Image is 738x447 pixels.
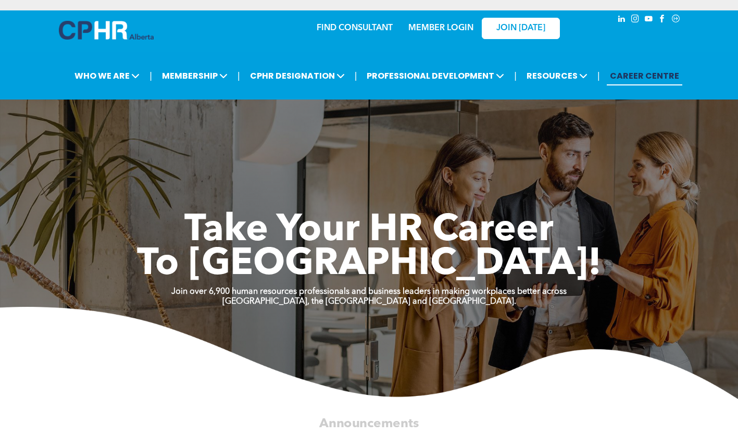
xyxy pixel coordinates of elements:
span: To [GEOGRAPHIC_DATA]! [137,246,602,283]
a: MEMBER LOGIN [408,24,473,32]
a: youtube [643,13,655,27]
li: | [237,65,240,86]
span: Take Your HR Career [184,212,554,250]
li: | [355,65,357,86]
span: RESOURCES [523,66,591,85]
a: linkedin [616,13,628,27]
span: PROFESSIONAL DEVELOPMENT [364,66,507,85]
a: CAREER CENTRE [607,66,682,85]
li: | [149,65,152,86]
span: JOIN [DATE] [496,23,545,33]
img: A blue and white logo for cp alberta [59,21,154,40]
a: facebook [657,13,668,27]
a: JOIN [DATE] [482,18,560,39]
span: Announcements [319,417,419,430]
span: WHO WE ARE [71,66,143,85]
a: instagram [630,13,641,27]
span: MEMBERSHIP [159,66,231,85]
strong: [GEOGRAPHIC_DATA], the [GEOGRAPHIC_DATA] and [GEOGRAPHIC_DATA]. [222,297,516,306]
li: | [514,65,517,86]
li: | [597,65,600,86]
a: Social network [670,13,682,27]
a: FIND CONSULTANT [317,24,393,32]
span: CPHR DESIGNATION [247,66,348,85]
strong: Join over 6,900 human resources professionals and business leaders in making workplaces better ac... [171,288,567,296]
